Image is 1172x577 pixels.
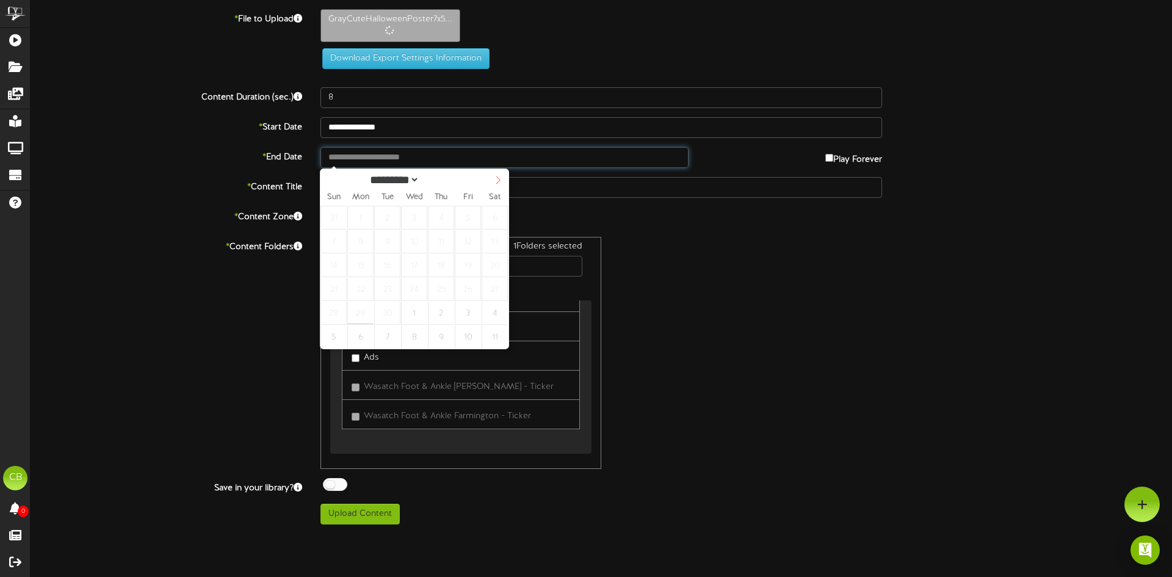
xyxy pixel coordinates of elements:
span: September 1, 2025 [347,206,374,230]
label: Content Folders [21,237,311,253]
span: October 2, 2025 [428,301,454,325]
span: September 10, 2025 [401,230,427,253]
span: October 1, 2025 [401,301,427,325]
input: Ads [352,354,360,362]
span: Thu [428,194,455,201]
span: September 20, 2025 [482,253,508,277]
span: October 3, 2025 [455,301,481,325]
span: September 15, 2025 [347,253,374,277]
span: October 4, 2025 [482,301,508,325]
span: Tue [374,194,401,201]
span: October 5, 2025 [320,325,347,349]
span: September 26, 2025 [455,277,481,301]
span: September 18, 2025 [428,253,454,277]
span: Wed [401,194,428,201]
span: 0 [18,506,29,517]
input: Year [419,173,463,186]
span: September 8, 2025 [347,230,374,253]
span: Fri [455,194,482,201]
span: September 22, 2025 [347,277,374,301]
span: September 17, 2025 [401,253,427,277]
span: September 23, 2025 [374,277,400,301]
span: September 29, 2025 [347,301,374,325]
span: September 28, 2025 [320,301,347,325]
button: Download Export Settings Information [322,48,490,69]
input: Wasatch Foot & Ankle Farmington - Ticker [352,413,360,421]
span: September 27, 2025 [482,277,508,301]
span: October 6, 2025 [347,325,374,349]
input: Play Forever [825,154,833,162]
label: End Date [21,147,311,164]
span: September 12, 2025 [455,230,481,253]
div: CB [3,466,27,490]
span: Sun [320,194,347,201]
label: Play Forever [825,147,882,166]
span: October 11, 2025 [482,325,508,349]
span: September 9, 2025 [374,230,400,253]
span: August 31, 2025 [320,206,347,230]
label: Ads [352,347,379,364]
span: September 30, 2025 [374,301,400,325]
label: File to Upload [21,9,311,26]
input: Wasatch Foot & Ankle [PERSON_NAME] - Ticker [352,383,360,391]
span: Sat [482,194,508,201]
label: Content Zone [21,207,311,223]
span: Mon [347,194,374,201]
div: Open Intercom Messenger [1130,535,1160,565]
label: Content Title [21,177,311,194]
span: October 7, 2025 [374,325,400,349]
span: September 14, 2025 [320,253,347,277]
span: September 19, 2025 [455,253,481,277]
span: September 13, 2025 [482,230,508,253]
span: September 7, 2025 [320,230,347,253]
span: September 25, 2025 [428,277,454,301]
span: September 2, 2025 [374,206,400,230]
label: Start Date [21,117,311,134]
span: Wasatch Foot & Ankle Farmington - Ticker [364,412,531,421]
span: September 21, 2025 [320,277,347,301]
span: September 24, 2025 [401,277,427,301]
span: October 10, 2025 [455,325,481,349]
span: Wasatch Foot & Ankle [PERSON_NAME] - Ticker [364,382,554,391]
button: Upload Content [320,504,400,524]
span: September 3, 2025 [401,206,427,230]
span: September 5, 2025 [455,206,481,230]
label: Content Duration (sec.) [21,87,311,104]
span: September 4, 2025 [428,206,454,230]
input: Title of this Content [320,177,882,198]
span: September 16, 2025 [374,253,400,277]
label: Save in your library? [21,478,311,495]
span: September 6, 2025 [482,206,508,230]
span: October 9, 2025 [428,325,454,349]
span: October 8, 2025 [401,325,427,349]
span: September 11, 2025 [428,230,454,253]
a: Download Export Settings Information [316,54,490,63]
